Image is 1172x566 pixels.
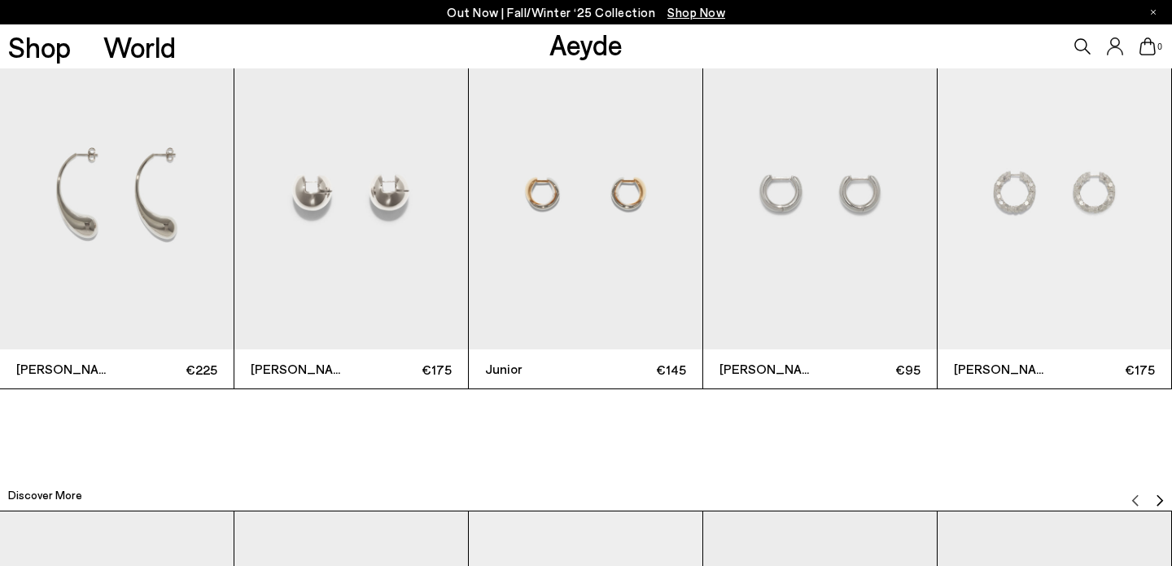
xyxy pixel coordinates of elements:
[8,33,71,61] a: Shop
[667,5,725,20] span: Navigate to /collections/new-in
[586,359,687,380] span: €145
[352,359,453,380] span: €175
[469,37,702,349] img: Junior Small 18kt Gold and Palladium-Plated Earrings
[469,37,703,389] div: 3 / 12
[8,487,82,503] h2: Discover More
[703,37,937,349] img: Elliot Palladium-Plated Hoop Earrings
[549,27,623,61] a: Aeyde
[1156,42,1164,51] span: 0
[103,33,176,61] a: World
[16,359,117,379] span: [PERSON_NAME]
[251,359,352,379] span: [PERSON_NAME] Medium
[1139,37,1156,55] a: 0
[938,37,1171,388] a: [PERSON_NAME] €175
[938,37,1172,389] div: 5 / 12
[1153,494,1166,507] img: svg%3E
[703,37,938,389] div: 4 / 12
[938,37,1171,349] img: Cruz Palladium-Plated Hoop Earrings
[1129,482,1142,507] button: Previous slide
[954,359,1055,379] span: [PERSON_NAME]
[234,37,469,389] div: 2 / 12
[1129,494,1142,507] img: svg%3E
[234,37,468,349] img: Alice Medium Palladium-Plated Earrings
[1055,359,1156,380] span: €175
[719,359,820,379] span: [PERSON_NAME]
[1153,482,1166,507] button: Next slide
[447,2,725,23] p: Out Now | Fall/Winter ‘25 Collection
[820,359,921,380] span: €95
[703,37,937,388] a: [PERSON_NAME] €95
[117,359,218,380] span: €225
[234,37,468,388] a: [PERSON_NAME] Medium €175
[485,359,586,379] span: Junior
[469,37,702,388] a: Junior €145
